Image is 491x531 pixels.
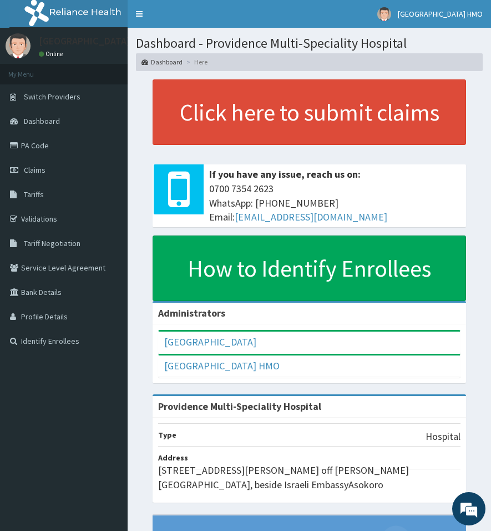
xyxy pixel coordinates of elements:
b: If you have any issue, reach us on: [209,168,361,181]
a: Dashboard [141,57,183,67]
a: [GEOGRAPHIC_DATA] HMO [164,359,280,372]
span: Tariffs [24,189,44,199]
b: Address [158,453,188,463]
img: User Image [6,33,31,58]
span: [GEOGRAPHIC_DATA] HMO [398,9,483,19]
a: [EMAIL_ADDRESS][DOMAIN_NAME] [235,211,387,223]
h1: Dashboard - Providence Multi-Speciality Hospital [136,36,483,51]
a: Click here to submit claims [153,79,466,145]
p: [STREET_ADDRESS][PERSON_NAME] off [PERSON_NAME][GEOGRAPHIC_DATA], beside Israeli EmbassyAsokoro [158,463,460,492]
strong: Providence Multi-Speciality Hospital [158,400,321,413]
span: Switch Providers [24,92,80,102]
a: [GEOGRAPHIC_DATA] [164,335,256,348]
img: User Image [377,7,391,21]
a: Online [39,50,65,58]
b: Administrators [158,307,225,319]
b: Type [158,430,176,440]
a: How to Identify Enrollees [153,236,466,301]
span: 0700 7354 2623 WhatsApp: [PHONE_NUMBER] Email: [209,182,460,224]
p: [GEOGRAPHIC_DATA] HMO [39,36,153,46]
p: Hospital [426,429,460,444]
span: Dashboard [24,116,60,126]
li: Here [184,57,207,67]
span: Tariff Negotiation [24,238,80,248]
span: Claims [24,165,45,175]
